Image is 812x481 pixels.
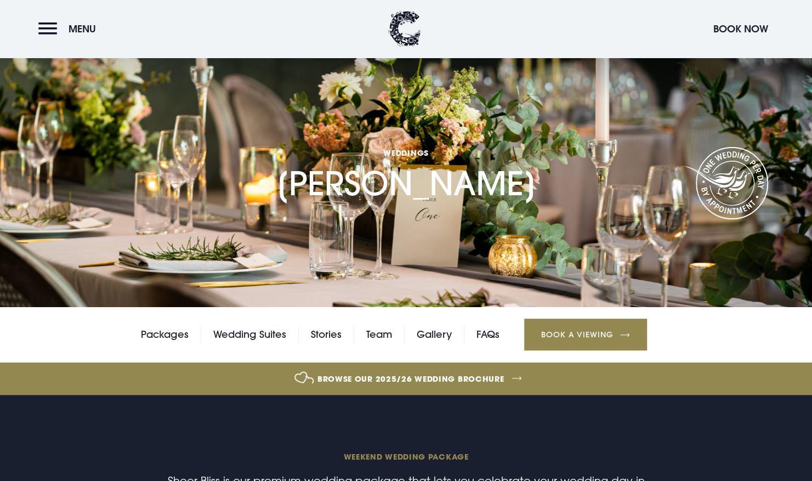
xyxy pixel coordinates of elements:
span: Weddings [276,148,537,158]
a: FAQs [476,326,499,343]
a: Book a Viewing [524,319,647,350]
a: Stories [311,326,342,343]
button: Book Now [708,17,774,41]
a: Packages [141,326,189,343]
a: Wedding Suites [213,326,286,343]
img: Clandeboye Lodge [388,11,421,47]
span: Weekend wedding package [145,451,667,462]
h1: [PERSON_NAME] [276,88,537,202]
a: Gallery [417,326,452,343]
button: Menu [38,17,101,41]
span: Menu [69,22,96,35]
a: Team [366,326,392,343]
